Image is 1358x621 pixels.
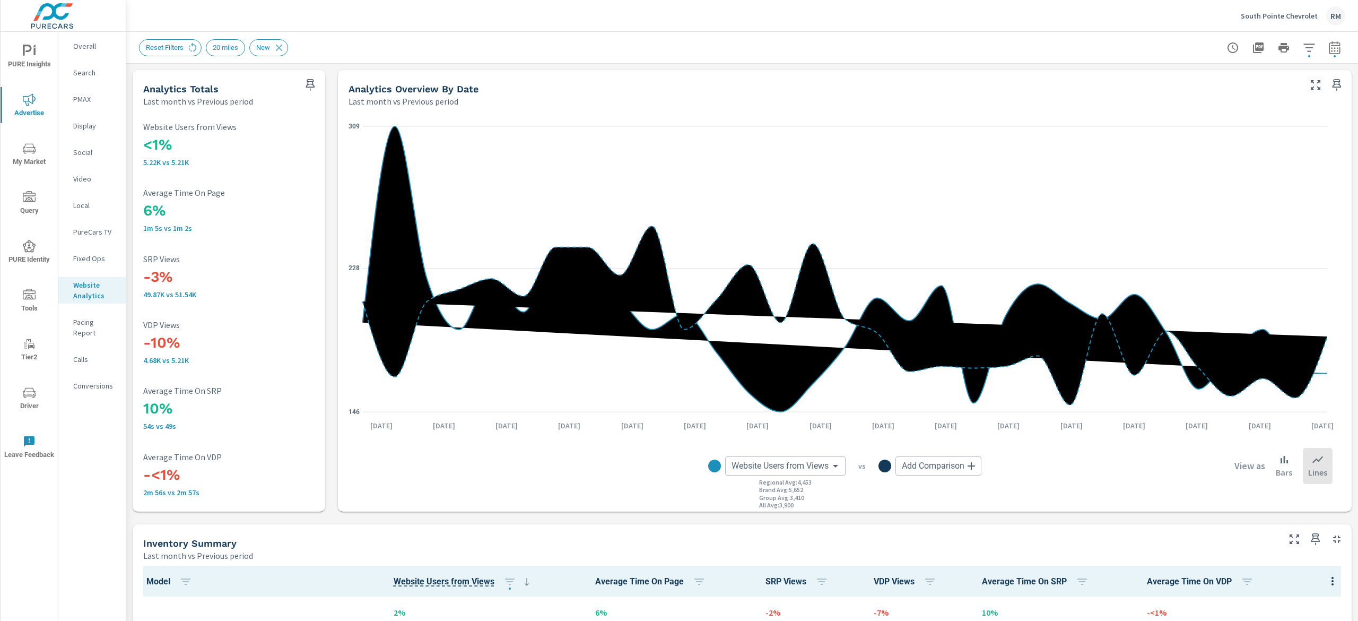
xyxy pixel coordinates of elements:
p: Pacing Report [73,317,117,338]
h3: -<1% [143,466,315,484]
div: Overall [58,38,126,54]
p: [DATE] [1053,420,1090,431]
button: Make Fullscreen [1286,531,1303,548]
p: [DATE] [1178,420,1215,431]
text: 228 [349,264,360,272]
div: Reset Filters [139,39,202,56]
h3: 6% [143,202,315,220]
h6: View as [1234,461,1265,471]
span: VDP Views [874,575,941,588]
p: [DATE] [363,420,400,431]
p: Regional Avg : 4,453 [759,479,812,486]
text: 309 [349,123,360,130]
p: -2% [765,606,857,619]
p: Last month vs Previous period [349,95,458,108]
span: Save this to your personalized report [1328,76,1345,93]
p: [DATE] [1304,420,1341,431]
p: All Avg : 3,900 [759,502,794,509]
p: 2% [394,606,579,619]
span: Query [4,191,55,217]
span: Add Comparison [902,461,964,471]
p: [DATE] [739,420,776,431]
h3: -10% [143,334,315,352]
p: Average Time On Page [143,188,315,197]
div: Fixed Ops [58,251,126,266]
span: SRP Views [765,575,832,588]
span: Reset Filters [140,44,190,51]
span: My Market [4,142,55,168]
h3: -3% [143,268,315,286]
p: Website Analytics [73,280,117,301]
div: Pacing Report [58,314,126,341]
div: Website Users from Views [725,456,846,476]
p: Local [73,200,117,211]
button: Select Date Range [1324,37,1345,58]
p: [DATE] [1116,420,1153,431]
p: Last month vs Previous period [143,549,253,562]
text: 146 [349,408,360,416]
span: Model [146,575,196,588]
p: Video [73,174,117,184]
div: Conversions [58,378,126,394]
div: nav menu [1,32,58,471]
p: 1m 5s vs 1m 2s [143,224,315,232]
div: Search [58,65,126,81]
span: New [250,44,276,51]
p: 6% [595,606,748,619]
p: PMAX [73,94,117,105]
p: 10% [982,606,1130,619]
span: Website User is counting unique users per vehicle. A user may view multiple vehicles in one sessi... [394,575,494,588]
div: Add Comparison [895,456,981,476]
span: Leave Feedback [4,435,55,461]
p: [DATE] [425,420,463,431]
p: PureCars TV [73,227,117,237]
span: Tools [4,289,55,315]
p: Display [73,120,117,131]
p: SRP Views [143,254,315,264]
p: Average Time On VDP [143,452,315,462]
button: Print Report [1273,37,1294,58]
p: VDP Views [143,320,315,330]
p: 54s vs 49s [143,422,315,430]
p: 49,866 vs 51,537 [143,290,315,299]
p: [DATE] [865,420,902,431]
span: Driver [4,386,55,412]
p: Social [73,147,117,158]
div: Social [58,144,126,160]
span: PURE Insights [4,45,55,71]
p: 4,683 vs 5,210 [143,356,315,365]
p: vs [846,461,878,471]
div: RM [1326,6,1345,25]
p: South Pointe Chevrolet [1241,11,1318,21]
p: Last month vs Previous period [143,95,253,108]
button: Make Fullscreen [1307,76,1324,93]
p: [DATE] [1241,420,1278,431]
p: Website Users from Views [143,122,315,132]
div: Video [58,171,126,187]
div: Display [58,118,126,134]
p: Average Time On SRP [143,386,315,395]
p: 2m 56s vs 2m 57s [143,488,315,497]
p: -7% [874,606,965,619]
div: New [249,39,288,56]
p: [DATE] [802,420,839,431]
span: Save this to your personalized report [1307,531,1324,548]
p: Overall [73,41,117,51]
span: Website Users from Views [394,575,533,588]
span: Advertise [4,93,55,119]
p: Calls [73,354,117,365]
span: 20 miles [206,44,245,51]
p: [DATE] [676,420,713,431]
div: Local [58,197,126,213]
span: Average Time On VDP [1147,575,1292,588]
div: Website Analytics [58,277,126,304]
span: Average Time On Page [595,575,710,588]
h5: Inventory Summary [143,538,237,549]
p: [DATE] [614,420,651,431]
h5: Analytics Totals [143,83,219,94]
p: Search [73,67,117,78]
p: 5.22K vs 5.21K [143,158,315,167]
p: Conversions [73,381,117,391]
button: "Export Report to PDF" [1248,37,1269,58]
div: Calls [58,351,126,367]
